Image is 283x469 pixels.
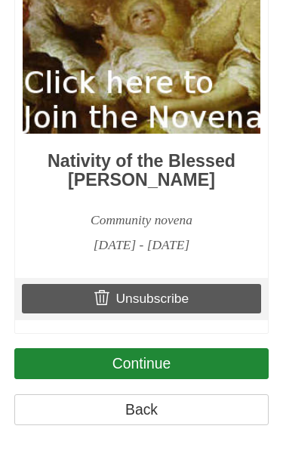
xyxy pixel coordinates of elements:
h3: Nativity of the Blessed [PERSON_NAME] [23,152,260,190]
div: [DATE] - [DATE] [23,233,260,258]
a: Unsubscribe [22,284,261,313]
a: Continue [14,348,268,379]
a: Back [14,394,268,425]
div: Community novena [23,208,260,233]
